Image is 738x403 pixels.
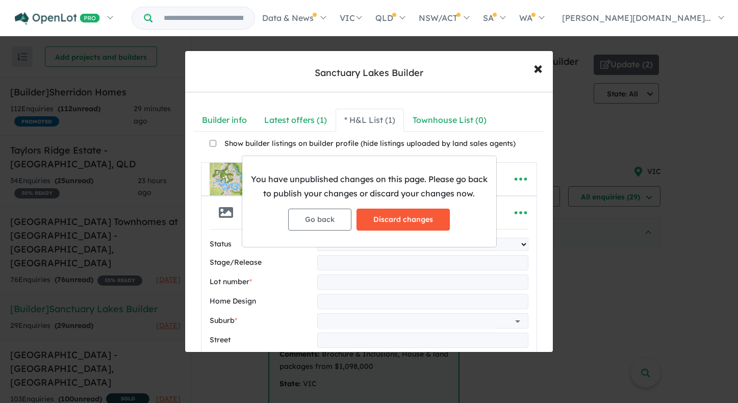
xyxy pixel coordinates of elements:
p: You have unpublished changes on this page. Please go back to publish your changes or discard your... [250,172,488,200]
img: Openlot PRO Logo White [15,12,100,25]
button: Go back [288,209,351,231]
input: Try estate name, suburb, builder or developer [155,7,252,29]
button: Discard changes [357,209,450,231]
span: [PERSON_NAME][DOMAIN_NAME]... [562,13,711,23]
